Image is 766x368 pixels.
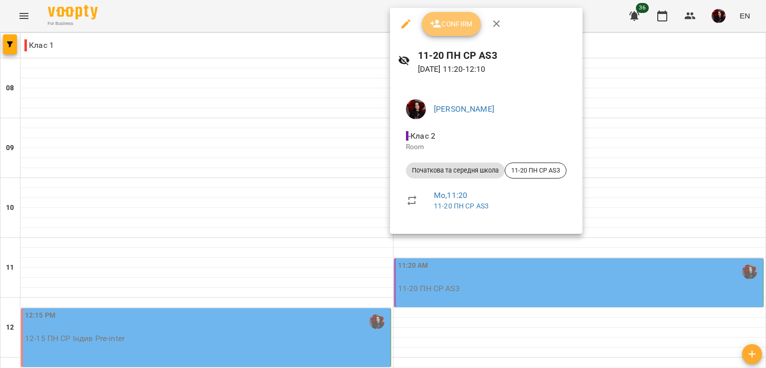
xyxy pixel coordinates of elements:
span: Початкова та середня школа [406,166,505,175]
p: Room [406,142,567,152]
span: - Клас 2 [406,131,437,141]
button: Confirm [422,12,481,36]
a: Mo , 11:20 [434,190,467,200]
a: [PERSON_NAME] [434,104,494,114]
h6: 11-20 ПН СР AS3 [418,48,574,63]
span: Confirm [430,18,473,30]
p: [DATE] 11:20 - 12:10 [418,63,574,75]
span: 11-20 ПН СР AS3 [505,166,566,175]
div: 11-20 ПН СР AS3 [505,163,567,179]
a: 11-20 ПН СР AS3 [434,202,489,210]
img: 11eefa85f2c1bcf485bdfce11c545767.jpg [406,99,426,119]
